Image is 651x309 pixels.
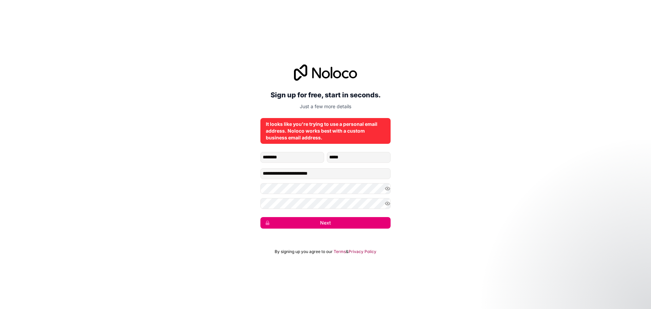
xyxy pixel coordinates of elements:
[266,121,385,141] div: It looks like you're trying to use a personal email address. Noloco works best with a custom busi...
[260,103,391,110] p: Just a few more details
[260,89,391,101] h2: Sign up for free, start in seconds.
[260,183,391,194] input: Password
[346,249,349,254] span: &
[260,152,324,163] input: given-name
[260,217,391,229] button: Next
[260,198,391,209] input: Confirm password
[515,258,651,306] iframe: Intercom notifications message
[327,152,391,163] input: family-name
[334,249,346,254] a: Terms
[260,168,391,179] input: Email address
[275,249,333,254] span: By signing up you agree to our
[349,249,376,254] a: Privacy Policy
